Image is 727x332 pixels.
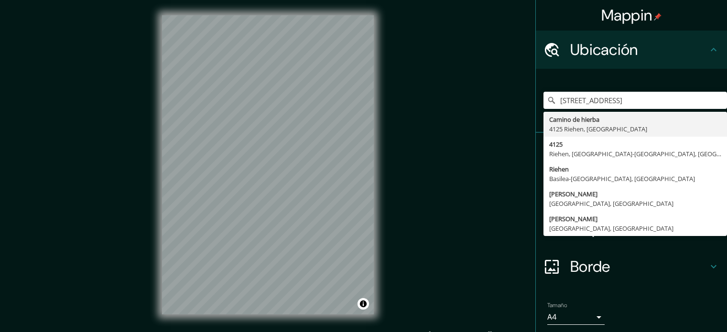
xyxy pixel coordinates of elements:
[549,125,647,133] font: 4125 Riehen, [GEOGRAPHIC_DATA]
[601,5,652,25] font: Mappin
[654,13,662,21] img: pin-icon.png
[536,247,727,286] div: Borde
[570,257,610,277] font: Borde
[549,199,673,208] font: [GEOGRAPHIC_DATA], [GEOGRAPHIC_DATA]
[547,301,567,309] font: Tamaño
[536,31,727,69] div: Ubicación
[549,115,599,124] font: Camino de hierba
[536,133,727,171] div: Patas
[547,312,557,322] font: A4
[162,15,374,314] canvas: Mapa
[549,224,673,233] font: [GEOGRAPHIC_DATA], [GEOGRAPHIC_DATA]
[358,298,369,310] button: Activar o desactivar atribución
[570,40,638,60] font: Ubicación
[549,174,695,183] font: Basilea-[GEOGRAPHIC_DATA], [GEOGRAPHIC_DATA]
[536,209,727,247] div: Disposición
[549,140,563,149] font: 4125
[536,171,727,209] div: Estilo
[549,165,569,173] font: Riehen
[549,214,597,223] font: [PERSON_NAME]
[543,92,727,109] input: Elige tu ciudad o zona
[549,190,597,198] font: [PERSON_NAME]
[547,310,605,325] div: A4
[642,295,716,321] iframe: Lanzador de widgets de ayuda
